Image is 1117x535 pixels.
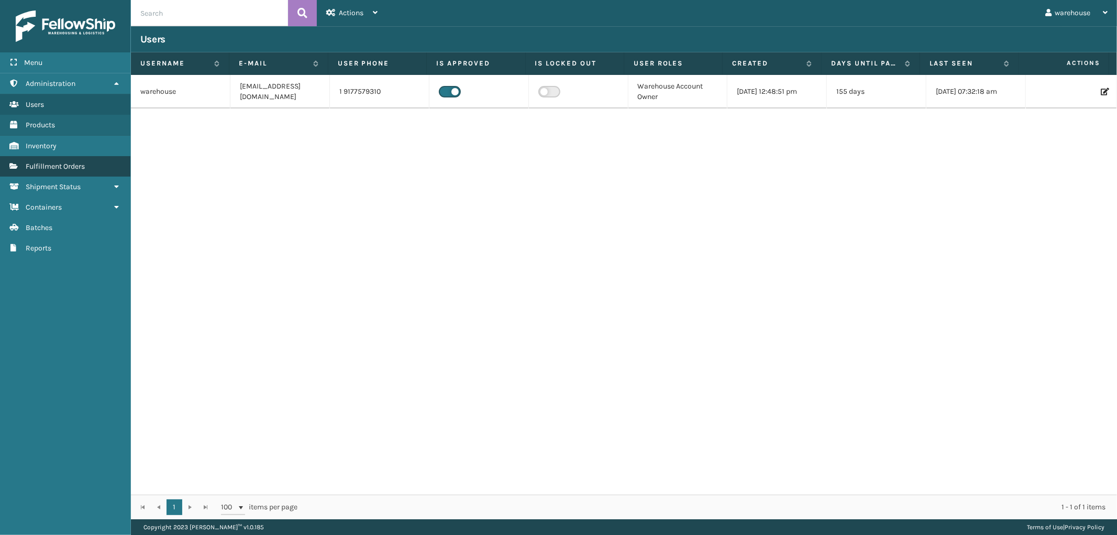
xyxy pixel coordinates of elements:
span: Inventory [26,141,57,150]
span: Products [26,121,55,129]
td: [DATE] 12:48:51 pm [727,75,827,108]
div: 1 - 1 of 1 items [312,502,1105,512]
td: [EMAIL_ADDRESS][DOMAIN_NAME] [230,75,330,108]
a: Privacy Policy [1065,523,1104,531]
p: Copyright 2023 [PERSON_NAME]™ v 1.0.185 [143,519,264,535]
a: Terms of Use [1027,523,1063,531]
td: 1 9177579310 [330,75,429,108]
span: Batches [26,223,52,232]
td: Warehouse Account Owner [628,75,728,108]
td: warehouse [131,75,230,108]
label: Username [140,59,209,68]
span: Users [26,100,44,109]
span: Shipment Status [26,182,81,191]
label: Last Seen [930,59,998,68]
h3: Users [140,33,165,46]
label: Days until password expires [831,59,900,68]
label: Is Approved [436,59,515,68]
span: Fulfillment Orders [26,162,85,171]
span: Administration [26,79,75,88]
span: Actions [339,8,363,17]
td: [DATE] 07:32:18 am [926,75,1026,108]
img: logo [16,10,115,42]
span: Containers [26,203,62,212]
span: Reports [26,244,51,253]
a: 1 [167,499,182,515]
i: Edit [1101,88,1107,95]
td: 155 days [827,75,926,108]
label: Is Locked Out [535,59,614,68]
label: User Roles [634,59,713,68]
span: 100 [221,502,237,512]
span: Menu [24,58,42,67]
label: Created [732,59,801,68]
label: User phone [338,59,417,68]
div: | [1027,519,1104,535]
label: E-mail [239,59,307,68]
span: items per page [221,499,297,515]
span: Actions [1022,54,1107,72]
